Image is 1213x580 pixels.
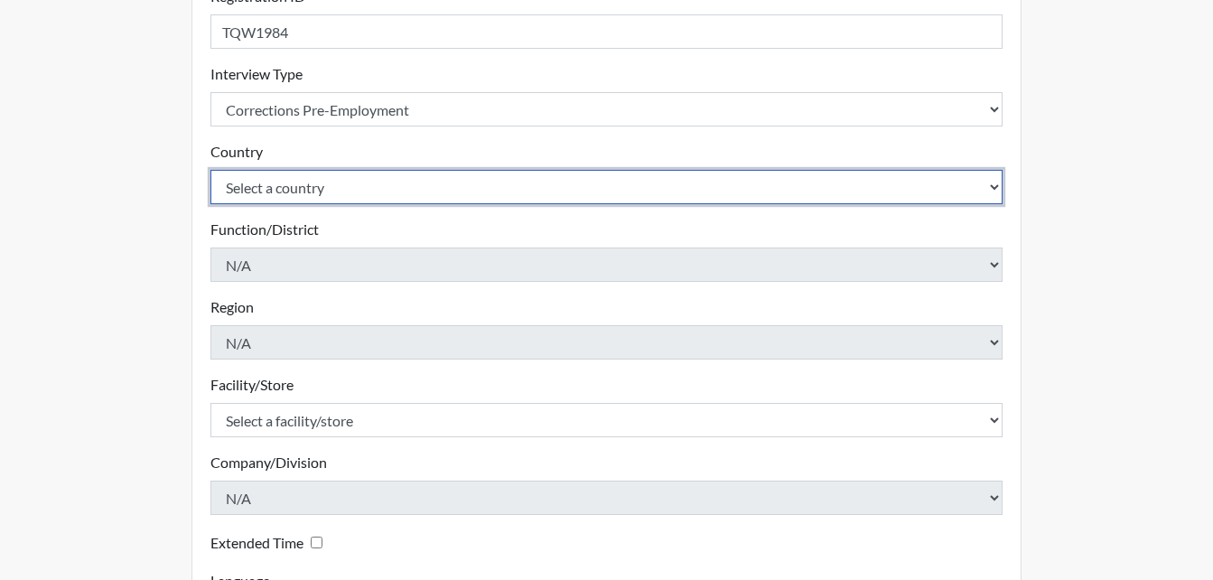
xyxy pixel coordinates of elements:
label: Region [210,296,254,318]
label: Function/District [210,219,319,240]
label: Interview Type [210,63,303,85]
div: Checking this box will provide the interviewee with an accomodation of extra time to answer each ... [210,529,330,556]
input: Insert a Registration ID, which needs to be a unique alphanumeric value for each interviewee [210,14,1003,49]
label: Company/Division [210,452,327,473]
label: Facility/Store [210,374,294,396]
label: Country [210,141,263,163]
label: Extended Time [210,532,303,554]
